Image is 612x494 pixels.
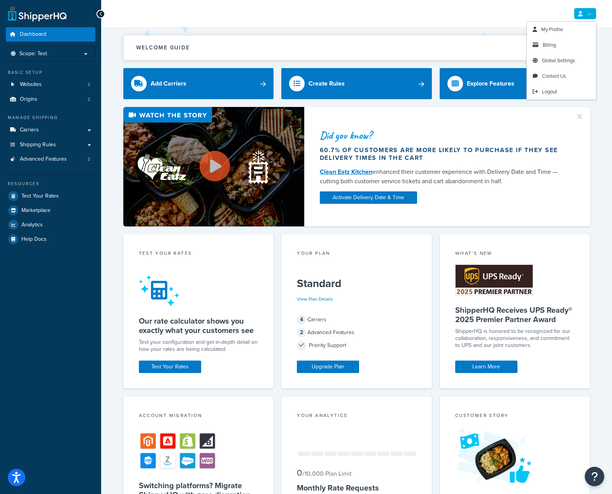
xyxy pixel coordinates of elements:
[6,152,95,166] li: Advanced Features
[303,469,352,478] small: / 10,000 Plan Limit
[440,68,590,99] a: Explore Features
[455,361,517,373] a: Learn More
[320,130,566,141] div: Did you know?
[297,314,416,325] div: Carriers
[527,53,596,68] a: Global Settings
[541,26,563,33] span: My Profile
[542,72,566,80] span: Contact Us
[297,277,416,290] h5: Standard
[20,156,67,163] span: Advanced Features
[320,191,417,204] a: Activate Delivery Date & Time
[20,96,37,103] span: Origins
[6,203,95,217] a: Marketplace
[139,412,258,421] div: Account Migration
[6,218,95,232] a: Analytics
[21,222,43,228] span: Analytics
[151,78,186,89] div: Add Carriers
[455,250,575,259] div: What's New
[88,96,90,103] span: 2
[20,31,46,38] span: Dashboard
[320,167,372,176] a: Clean Eatz Kitchen
[123,107,304,226] img: Video thumbnail
[297,483,416,492] h5: Monthly Rate Requests
[19,51,47,57] span: Scope: Test
[527,22,596,37] a: My Profile
[20,81,42,88] span: Websites
[6,152,95,166] a: Advanced Features2
[297,328,306,337] span: 2
[6,232,95,246] a: Help Docs
[21,236,47,243] span: Help Docs
[6,77,95,92] li: Websites
[6,92,95,107] a: Origins2
[527,84,596,100] a: Logout
[6,180,95,187] div: Resources
[297,340,416,351] div: Priority Support
[6,114,95,121] div: Manage Shipping
[6,69,95,76] div: Basic Setup
[542,88,557,95] span: Logout
[527,68,596,84] a: Contact Us
[309,78,345,89] div: Create Rules
[297,327,416,338] div: Advanced Features
[21,207,51,214] span: Marketplace
[139,316,258,335] h5: Our rate calculator shows you exactly what your customers see
[6,138,95,152] a: Shipping Rules
[20,142,56,148] span: Shipping Rules
[139,361,201,373] a: Test Your Rates
[297,412,416,421] div: Your Analytics
[88,81,90,88] span: 2
[88,156,90,163] span: 2
[6,92,95,107] li: Origins
[542,57,575,64] span: Global Settings
[455,305,575,324] h5: ShipperHQ Receives UPS Ready® 2025 Premier Partner Award
[6,189,95,203] a: Test Your Rates
[281,68,432,99] a: Create Rules
[455,328,575,349] p: ShipperHQ is honored to be recognized for our collaboration, responsiveness, and commitment to UP...
[297,466,302,479] span: 0
[297,315,306,324] span: 4
[21,193,59,200] span: Test Your Rates
[455,412,575,421] div: Customer Story
[297,361,359,373] a: Upgrade Plan
[297,296,333,303] a: View Plan Details
[527,37,596,53] a: Billing
[139,339,258,353] div: Test your configuration and get in-depth detail on how your rates are being calculated.
[124,35,590,60] button: Welcome Guide
[320,146,566,162] div: 60.7% of customers are more likely to purchase if they see delivery times in the cart
[297,250,416,259] div: Your Plan
[467,78,514,89] div: Explore Features
[543,41,556,49] span: Billing
[136,45,190,51] h2: Welcome Guide
[6,123,95,137] a: Carriers
[139,250,258,259] div: Test your rates
[320,167,566,186] div: enhanced their customer experience with Delivery Date and Time — cutting both customer service ti...
[20,127,39,133] span: Carriers
[585,467,604,486] button: Open Resource Center
[123,68,274,99] a: Add Carriers
[6,77,95,92] a: Websites2
[6,27,95,42] a: Dashboard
